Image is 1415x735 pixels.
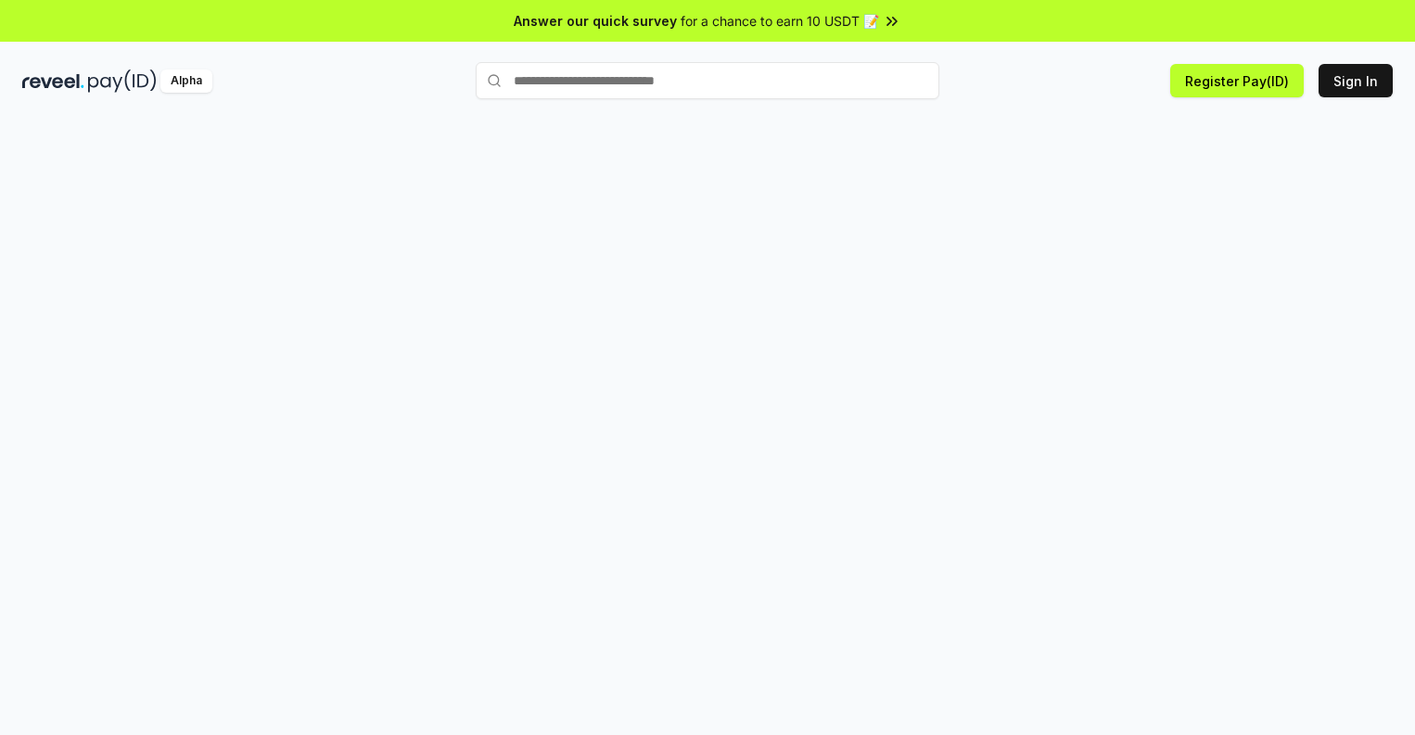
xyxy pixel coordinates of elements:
[88,70,157,93] img: pay_id
[1170,64,1304,97] button: Register Pay(ID)
[160,70,212,93] div: Alpha
[22,70,84,93] img: reveel_dark
[681,11,879,31] span: for a chance to earn 10 USDT 📝
[514,11,677,31] span: Answer our quick survey
[1319,64,1393,97] button: Sign In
